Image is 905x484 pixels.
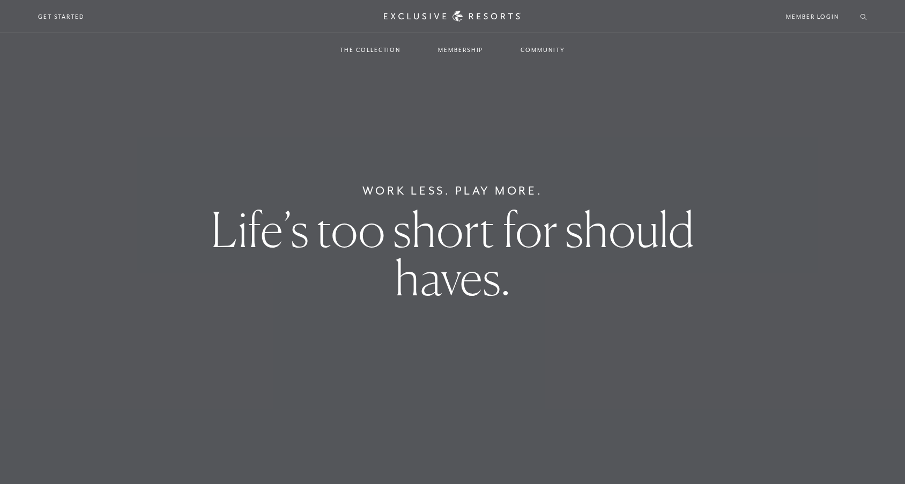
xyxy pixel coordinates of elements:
[510,34,575,65] a: Community
[362,182,543,199] h6: Work Less. Play More.
[329,34,411,65] a: The Collection
[786,12,839,21] a: Member Login
[427,34,494,65] a: Membership
[38,12,85,21] a: Get Started
[158,205,747,302] h1: Life’s too short for should haves.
